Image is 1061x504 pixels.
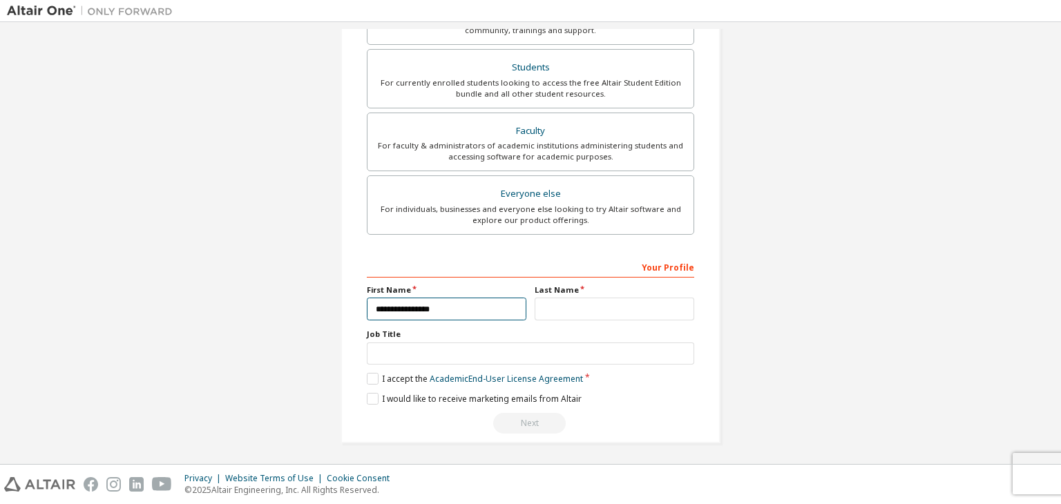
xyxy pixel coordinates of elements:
label: Job Title [367,329,694,340]
img: altair_logo.svg [4,477,75,492]
label: I would like to receive marketing emails from Altair [367,393,582,405]
p: © 2025 Altair Engineering, Inc. All Rights Reserved. [184,484,398,496]
div: Students [376,58,685,77]
div: Cookie Consent [327,473,398,484]
img: instagram.svg [106,477,121,492]
div: Website Terms of Use [225,473,327,484]
label: I accept the [367,373,583,385]
div: Your Profile [367,255,694,278]
div: Privacy [184,473,225,484]
img: linkedin.svg [129,477,144,492]
img: youtube.svg [152,477,172,492]
div: For faculty & administrators of academic institutions administering students and accessing softwa... [376,140,685,162]
img: facebook.svg [84,477,98,492]
div: Faculty [376,122,685,141]
div: Read and acccept EULA to continue [367,413,694,434]
div: For individuals, businesses and everyone else looking to try Altair software and explore our prod... [376,204,685,226]
div: For currently enrolled students looking to access the free Altair Student Edition bundle and all ... [376,77,685,99]
div: Everyone else [376,184,685,204]
img: Altair One [7,4,180,18]
label: Last Name [535,284,694,295]
label: First Name [367,284,526,295]
a: Academic End-User License Agreement [430,373,583,385]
